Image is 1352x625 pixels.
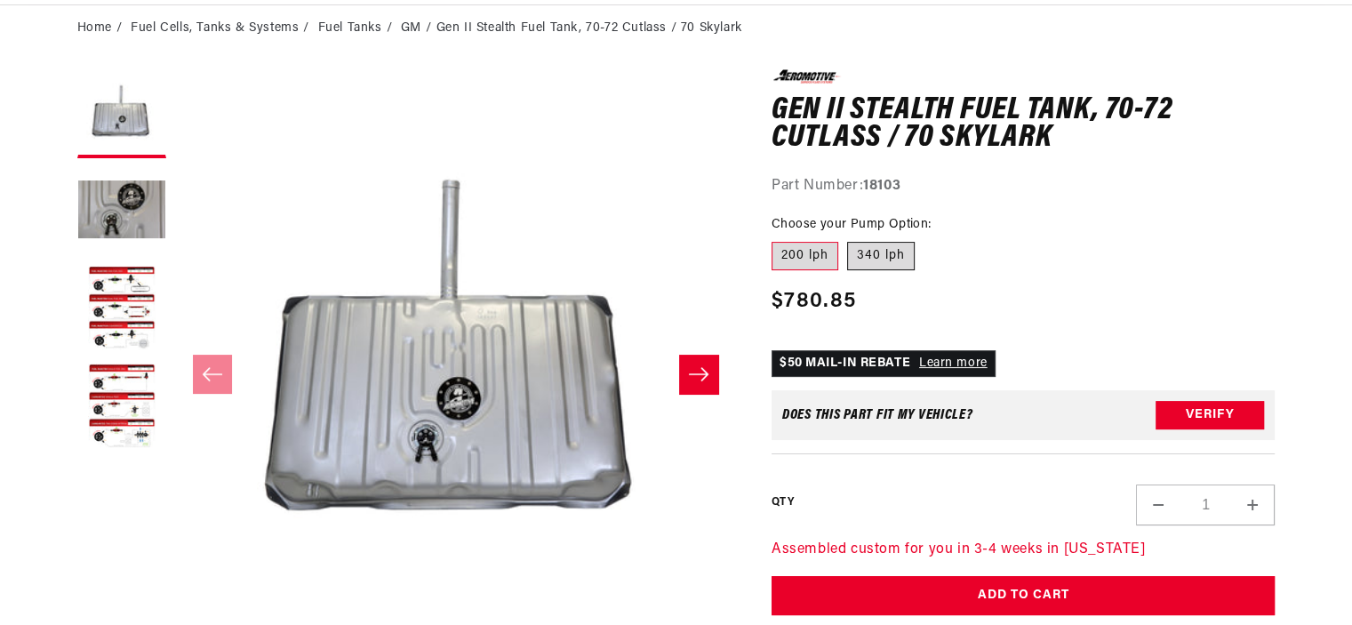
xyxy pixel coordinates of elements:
li: Gen II Stealth Fuel Tank, 70-72 Cutlass / 70 Skylark [436,19,742,38]
button: Slide left [193,355,232,394]
a: GM [401,19,421,38]
button: Verify [1156,401,1264,429]
button: Add to Cart [772,576,1276,616]
li: Fuel Cells, Tanks & Systems [131,19,314,38]
label: QTY [772,495,794,510]
nav: breadcrumbs [77,19,1276,38]
div: Part Number: [772,175,1276,198]
p: $50 MAIL-IN REBATE [772,350,996,377]
button: Load image 3 in gallery view [77,265,166,354]
h1: Gen II Stealth Fuel Tank, 70-72 Cutlass / 70 Skylark [772,97,1276,153]
a: Home [77,19,112,38]
button: Load image 1 in gallery view [77,69,166,158]
div: Does This part fit My vehicle? [782,408,973,422]
span: $780.85 [772,285,856,317]
legend: Choose your Pump Option: [772,215,933,234]
strong: 18103 [863,179,900,193]
button: Load image 4 in gallery view [77,363,166,452]
button: Slide right [679,355,718,394]
a: Learn more [919,357,988,370]
a: Fuel Tanks [318,19,382,38]
label: 340 lph [847,242,915,270]
button: Load image 2 in gallery view [77,167,166,256]
label: 200 lph [772,242,838,270]
p: Assembled custom for you in 3-4 weeks in [US_STATE] [772,539,1276,562]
